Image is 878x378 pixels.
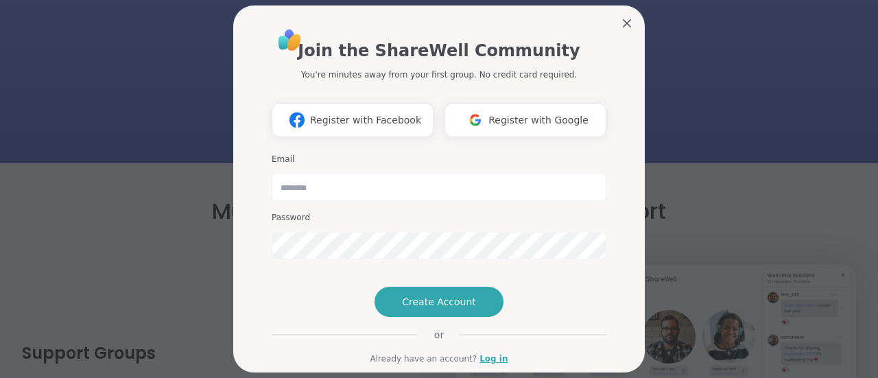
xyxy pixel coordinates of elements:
[479,353,508,365] a: Log in
[375,287,503,317] button: Create Account
[462,107,488,132] img: ShareWell Logomark
[272,103,434,137] button: Register with Facebook
[488,113,589,128] span: Register with Google
[301,69,577,81] p: You're minutes away from your first group. No credit card required.
[298,38,580,63] h1: Join the ShareWell Community
[402,295,476,309] span: Create Account
[444,103,606,137] button: Register with Google
[284,107,310,132] img: ShareWell Logomark
[418,328,460,342] span: or
[310,113,421,128] span: Register with Facebook
[272,154,606,165] h3: Email
[274,25,305,56] img: ShareWell Logo
[272,212,606,224] h3: Password
[370,353,477,365] span: Already have an account?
